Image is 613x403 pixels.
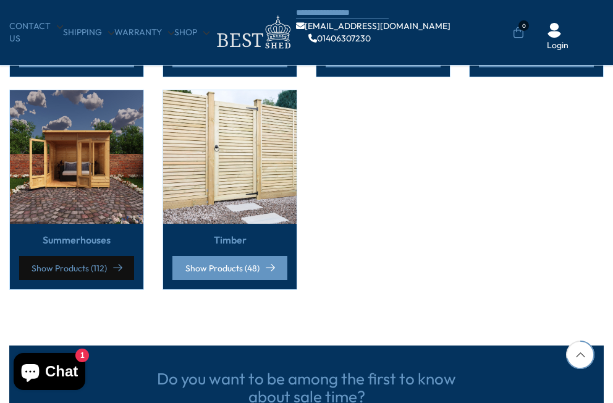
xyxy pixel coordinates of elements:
[10,90,143,224] img: Summerhouses
[10,353,89,393] inbox-online-store-chat: Shopify online store chat
[43,233,111,247] a: Summerhouses
[214,233,247,247] a: Timber
[174,27,209,39] a: Shop
[114,27,174,39] a: Warranty
[172,256,287,280] a: Show Products (48)
[163,90,297,224] img: Timber
[209,12,296,53] img: logo
[518,20,529,31] span: 0
[19,256,134,280] a: Show Products (112)
[308,34,371,43] a: 01406307230
[63,27,114,39] a: Shipping
[547,40,569,52] a: Login
[9,20,63,45] a: CONTACT US
[513,27,524,39] a: 0
[547,23,562,38] img: User Icon
[296,22,450,30] a: [EMAIL_ADDRESS][DOMAIN_NAME]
